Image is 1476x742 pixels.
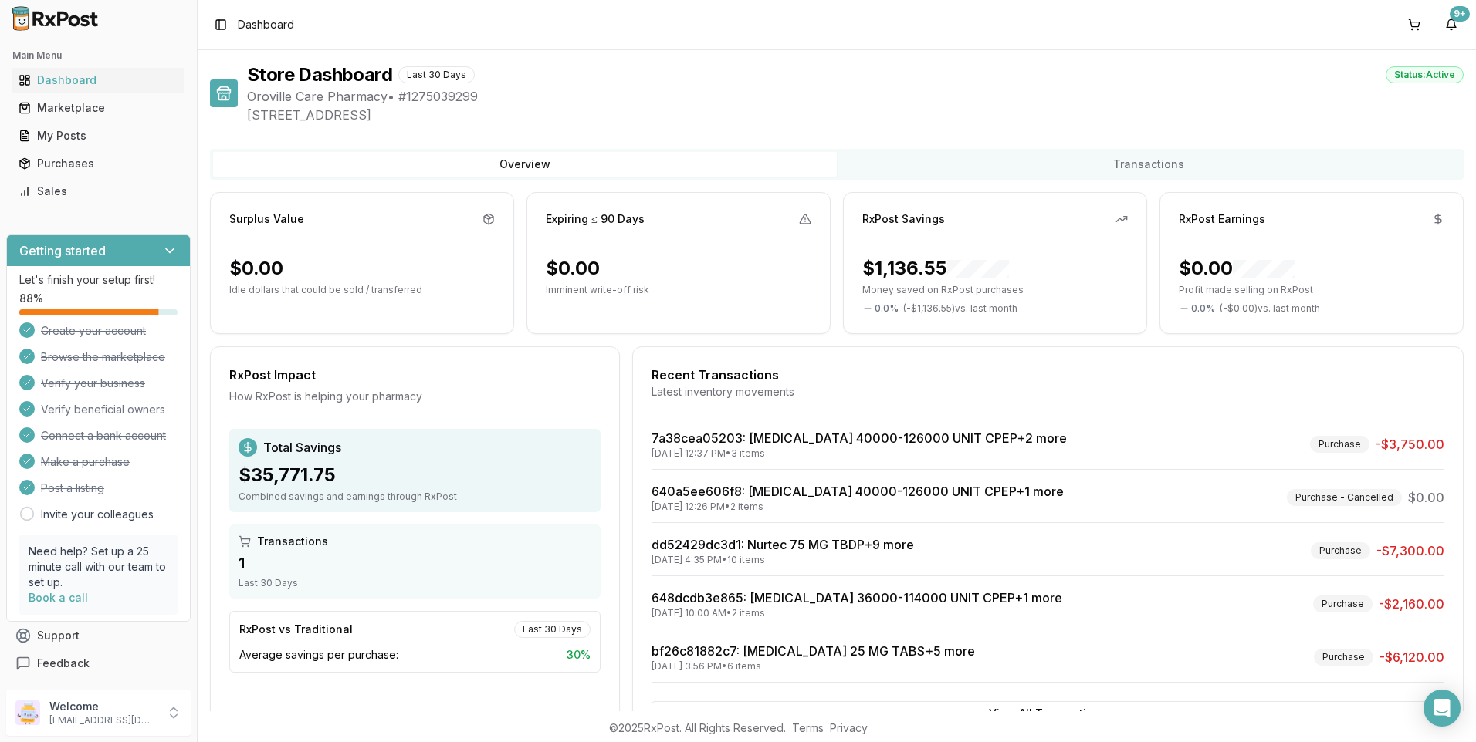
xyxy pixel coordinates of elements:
span: -$3,750.00 [1376,435,1444,454]
div: Marketplace [19,100,178,116]
div: Latest inventory movements [652,384,1444,400]
button: Support [6,622,191,649]
div: [DATE] 12:37 PM • 3 items [652,447,1067,460]
span: Connect a bank account [41,428,166,444]
span: Browse the marketplace [41,349,165,365]
span: $0.00 [1408,488,1444,507]
span: Transactions [257,534,328,549]
a: Book a call [29,591,88,604]
div: Recent Transactions [652,366,1444,384]
div: $0.00 [1179,256,1295,281]
button: 9+ [1439,12,1464,37]
button: Feedback [6,649,191,677]
div: Sales [19,184,178,199]
span: Verify your business [41,376,145,391]
span: Dashboard [238,17,294,32]
div: RxPost Impact [229,366,601,384]
button: Purchases [6,151,191,176]
span: Oroville Care Pharmacy • # 1275039299 [247,87,1464,106]
div: Purchase [1310,436,1369,453]
p: Idle dollars that could be sold / transferred [229,284,495,296]
button: Sales [6,179,191,204]
span: Average savings per purchase: [239,647,398,663]
div: Purchases [19,156,178,171]
a: 648dcdb3e865: [MEDICAL_DATA] 36000-114000 UNIT CPEP+1 more [652,590,1062,605]
span: -$7,300.00 [1376,541,1444,560]
span: Total Savings [263,438,341,457]
div: [DATE] 4:35 PM • 10 items [652,554,914,566]
div: Open Intercom Messenger [1424,690,1461,727]
a: Terms [792,721,824,734]
div: RxPost vs Traditional [239,622,353,637]
button: Dashboard [6,68,191,93]
a: Sales [12,177,184,205]
img: User avatar [15,700,40,725]
div: Last 30 Days [514,621,591,638]
div: Status: Active [1386,66,1464,83]
div: 1 [239,552,591,574]
p: Profit made selling on RxPost [1179,284,1444,296]
div: Surplus Value [229,211,304,227]
span: Feedback [37,656,90,671]
div: Purchase [1314,649,1373,666]
div: Purchase - Cancelled [1287,489,1402,506]
a: 7a38cea05203: [MEDICAL_DATA] 40000-126000 UNIT CPEP+2 more [652,430,1067,446]
p: Money saved on RxPost purchases [862,284,1128,296]
p: Imminent write-off risk [546,284,811,296]
a: Invite your colleagues [41,507,154,522]
span: 0.0 % [1191,302,1215,315]
a: Privacy [830,721,868,734]
a: My Posts [12,122,184,150]
div: $0.00 [229,256,283,281]
a: Purchases [12,150,184,177]
span: 0.0 % [875,302,899,315]
span: -$2,160.00 [1379,595,1444,613]
div: Expiring ≤ 90 Days [546,211,645,227]
span: Make a purchase [41,454,130,470]
p: Need help? Set up a 25 minute call with our team to set up. [29,544,168,590]
h1: Store Dashboard [247,62,392,87]
div: Last 30 Days [239,577,591,589]
span: 88 % [19,291,43,306]
p: [EMAIL_ADDRESS][DOMAIN_NAME] [49,714,157,727]
div: Purchase [1313,595,1373,612]
div: $1,136.55 [862,256,1009,281]
span: Verify beneficial owners [41,402,165,417]
div: My Posts [19,128,178,143]
button: Transactions [837,152,1461,177]
a: dd52429dc3d1: Nurtec 75 MG TBDP+9 more [652,537,914,552]
div: Last 30 Days [398,66,475,83]
nav: breadcrumb [238,17,294,32]
div: Dashboard [19,73,178,88]
span: Create your account [41,323,146,339]
a: Dashboard [12,66,184,94]
button: View All Transactions [652,701,1444,726]
div: $0.00 [546,256,600,281]
div: RxPost Earnings [1179,211,1265,227]
p: Let's finish your setup first! [19,272,178,288]
a: bf26c81882c7: [MEDICAL_DATA] 25 MG TABS+5 more [652,643,975,659]
div: 9+ [1450,6,1470,22]
a: Marketplace [12,94,184,122]
img: RxPost Logo [6,6,105,31]
h2: Main Menu [12,49,184,62]
span: ( - $1,136.55 ) vs. last month [903,302,1017,315]
span: -$6,120.00 [1380,648,1444,666]
div: Purchase [1311,542,1370,559]
a: 640a5ee606f8: [MEDICAL_DATA] 40000-126000 UNIT CPEP+1 more [652,484,1064,499]
span: 30 % [567,647,591,663]
div: RxPost Savings [862,211,945,227]
span: ( - $0.00 ) vs. last month [1220,302,1320,315]
div: [DATE] 12:26 PM • 2 items [652,501,1064,513]
div: $35,771.75 [239,463,591,487]
button: My Posts [6,123,191,148]
h3: Getting started [19,241,106,260]
div: [DATE] 10:00 AM • 2 items [652,607,1062,619]
p: Welcome [49,699,157,714]
button: Marketplace [6,96,191,120]
div: Combined savings and earnings through RxPost [239,491,591,503]
div: [DATE] 3:56 PM • 6 items [652,660,975,673]
div: How RxPost is helping your pharmacy [229,389,601,404]
button: Overview [213,152,837,177]
span: Post a listing [41,481,104,496]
